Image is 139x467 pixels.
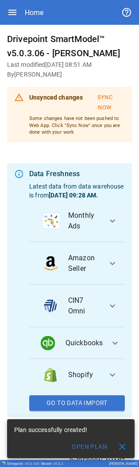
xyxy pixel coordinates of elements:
[85,90,125,115] button: Sync Now
[107,301,118,311] span: expand_more
[117,441,127,452] span: close
[29,359,125,391] button: data_logoShopify
[43,299,58,313] img: data_logo
[29,182,125,200] p: Latest data from data warehouse is from
[109,462,137,466] div: [PERSON_NAME]
[25,462,39,466] span: v 6.0.106
[43,368,58,382] img: data_logo
[29,200,125,242] button: data_logoMonthly Ads
[41,462,63,466] div: Model
[49,192,98,199] b: [DATE] 09:28 AM .
[29,395,125,411] button: Go To Data Import
[107,370,118,380] span: expand_more
[2,461,5,465] img: Drivepoint
[68,253,100,274] span: Amazon Seller
[7,70,132,80] h6: By [PERSON_NAME]
[66,439,113,455] button: Open Plan
[29,169,125,179] div: Data Freshness
[68,370,100,380] span: Shopify
[29,285,125,327] button: data_logoCIN7 Omni
[110,338,120,348] span: expand_more
[41,336,55,350] img: data_logo
[7,60,132,70] h6: Last modified [DATE] 08:51 AM
[43,214,59,228] img: data_logo
[7,462,39,466] div: Drivepoint
[29,242,125,285] button: data_logoAmazon Seller
[43,256,58,270] img: data_logo
[7,32,132,60] h6: Drivepoint SmartModel™ v5.0.3.06 - [PERSON_NAME]
[107,216,118,226] span: expand_more
[29,94,83,101] b: Unsynced changes
[14,422,87,438] div: Plan successfully created!
[29,327,125,359] button: data_logoQuickbooks
[25,8,43,17] div: Home
[68,210,100,232] span: Monthly Ads
[29,115,125,136] p: Some changes have not been pushed to Web App. Click "Sync Now" once you are done with your work
[68,295,100,316] span: CIN7 Omni
[53,462,63,466] span: v 5.0.2
[66,338,103,348] span: Quickbooks
[107,258,118,269] span: expand_more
